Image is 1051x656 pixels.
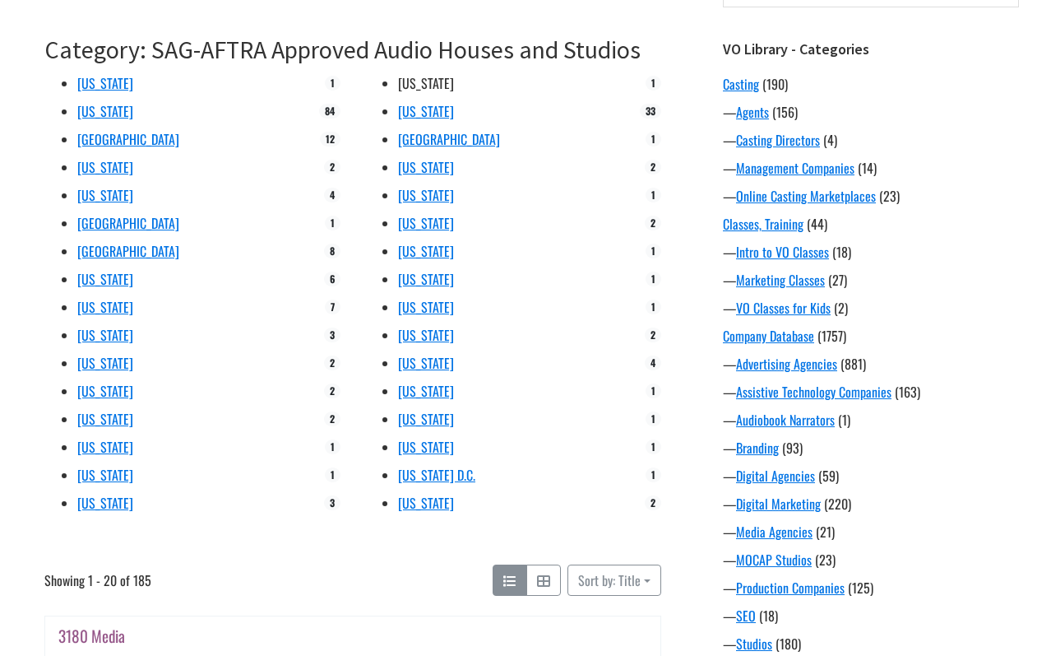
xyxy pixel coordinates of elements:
[736,186,876,206] a: Online Casting Marketplaces
[723,242,1019,262] div: —
[772,102,798,122] span: (156)
[723,438,1019,458] div: —
[723,522,1019,542] div: —
[723,382,1019,402] div: —
[723,326,814,346] a: Company Database
[645,216,661,230] span: 2
[818,466,839,486] span: (59)
[736,494,821,514] a: Digital Marketing
[77,101,133,121] a: [US_STATE]
[736,130,820,150] a: Casting Directors
[398,409,454,429] a: [US_STATE]
[324,495,340,510] span: 3
[759,606,778,626] span: (18)
[398,493,454,513] a: [US_STATE]
[77,241,179,261] a: [GEOGRAPHIC_DATA]
[815,550,836,570] span: (23)
[723,158,1019,178] div: —
[646,384,661,398] span: 1
[398,465,475,485] a: [US_STATE] D.C.
[723,494,1019,514] div: —
[398,129,500,149] a: [GEOGRAPHIC_DATA]
[645,495,661,510] span: 2
[324,384,340,398] span: 2
[77,73,133,93] a: [US_STATE]
[723,40,1019,58] h3: VO Library - Categories
[723,186,1019,206] div: —
[840,354,866,374] span: (881)
[398,213,454,233] a: [US_STATE]
[646,468,661,482] span: 1
[776,634,801,654] span: (180)
[762,74,788,94] span: (190)
[723,634,1019,654] div: —
[736,382,891,402] a: Assistive Technology Companies
[736,578,845,598] a: Production Companies
[325,76,340,91] span: 1
[723,298,1019,318] div: —
[77,157,133,177] a: [US_STATE]
[736,634,772,654] a: Studios
[398,269,454,289] a: [US_STATE]
[77,129,179,149] a: [GEOGRAPHIC_DATA]
[723,130,1019,150] div: —
[77,269,133,289] a: [US_STATE]
[324,160,340,174] span: 2
[736,466,815,486] a: Digital Agencies
[77,465,133,485] a: [US_STATE]
[645,356,661,370] span: 4
[828,270,847,290] span: (27)
[834,298,848,318] span: (2)
[398,241,454,261] a: [US_STATE]
[736,606,756,626] a: SEO
[879,186,900,206] span: (23)
[324,356,340,370] span: 2
[646,76,661,91] span: 1
[320,132,340,147] span: 12
[723,410,1019,430] div: —
[736,438,779,458] a: Branding
[398,325,454,345] a: [US_STATE]
[646,244,661,258] span: 1
[723,74,759,94] a: Casting
[736,158,854,178] a: Management Companies
[325,300,340,314] span: 7
[44,34,641,65] a: Category: SAG-AFTRA Approved Audio Houses and Studios
[398,437,454,457] a: [US_STATE]
[736,410,835,430] a: Audiobook Narrators
[44,565,151,596] span: Showing 1 - 20 of 185
[824,494,851,514] span: (220)
[319,104,340,119] span: 84
[736,242,829,262] a: Intro to VO Classes
[77,381,133,401] a: [US_STATE]
[77,297,133,317] a: [US_STATE]
[324,188,340,202] span: 4
[723,578,1019,598] div: —
[77,213,179,233] a: [GEOGRAPHIC_DATA]
[398,381,454,401] a: [US_STATE]
[858,158,877,178] span: (14)
[646,440,661,454] span: 1
[816,522,835,542] span: (21)
[77,353,133,373] a: [US_STATE]
[723,214,803,234] a: Classes, Training
[324,272,340,286] span: 6
[736,550,812,570] a: MOCAP Studios
[736,270,825,290] a: Marketing Classes
[646,300,661,314] span: 1
[736,522,813,542] a: Media Agencies
[398,157,454,177] a: [US_STATE]
[325,440,340,454] span: 1
[77,325,133,345] a: [US_STATE]
[723,606,1019,626] div: —
[567,565,661,596] button: Sort by: Title
[77,409,133,429] a: [US_STATE]
[723,466,1019,486] div: —
[640,104,661,119] span: 33
[895,382,920,402] span: (163)
[646,272,661,286] span: 1
[398,73,454,93] a: [US_STATE]
[646,188,661,202] span: 1
[324,412,340,426] span: 2
[77,185,133,205] a: [US_STATE]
